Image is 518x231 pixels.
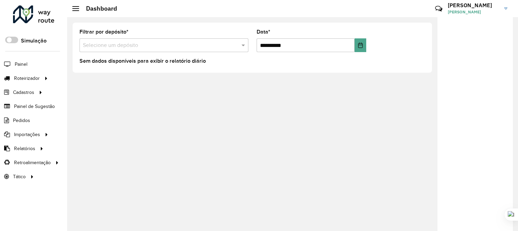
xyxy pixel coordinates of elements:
[355,38,366,52] button: Choose Date
[14,159,51,166] span: Retroalimentação
[14,75,40,82] span: Roteirizador
[15,61,27,68] span: Painel
[14,145,35,152] span: Relatórios
[448,9,499,15] span: [PERSON_NAME]
[21,37,47,45] label: Simulação
[79,57,206,65] label: Sem dados disponíveis para exibir o relatório diário
[14,103,55,110] span: Painel de Sugestão
[431,1,446,16] a: Contato Rápido
[257,28,270,36] label: Data
[79,28,128,36] label: Filtrar por depósito
[448,2,499,9] h3: [PERSON_NAME]
[13,117,30,124] span: Pedidos
[13,173,26,180] span: Tático
[79,5,117,12] h2: Dashboard
[14,131,40,138] span: Importações
[13,89,34,96] span: Cadastros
